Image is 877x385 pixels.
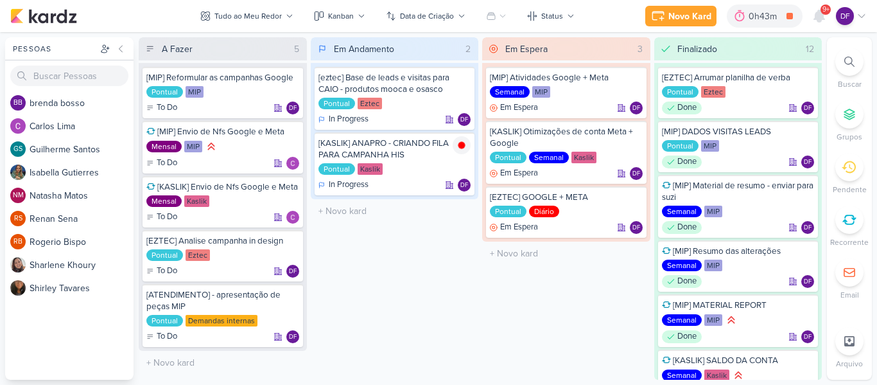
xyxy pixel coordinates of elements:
[662,86,699,98] div: Pontual
[162,42,193,56] div: A Fazer
[10,188,26,203] div: Natasha Matos
[662,260,702,271] div: Semanal
[662,355,815,366] div: [KASLIK] SALDO DA CONTA
[30,166,134,179] div: I s a b e l l a G u t i e r r e s
[804,334,812,341] p: DF
[286,330,299,343] div: Responsável: Diego Freitas
[318,113,369,126] div: In Progress
[146,141,182,152] div: Mensal
[645,6,716,26] button: Novo Kard
[630,167,643,180] div: Responsável: Diego Freitas
[801,275,814,288] div: Responsável: Diego Freitas
[725,314,738,327] div: Prioridade Alta
[801,330,814,343] div: Diego Freitas
[146,86,183,98] div: Pontual
[146,72,299,84] div: [MIP] Reformular as campanhas Google
[490,126,643,149] div: [KASLIK] Otimizações de conta Meta + Google
[334,42,394,56] div: Em Andamento
[662,221,702,234] div: Done
[662,370,702,381] div: Semanal
[836,358,863,370] p: Arquivo
[662,206,702,217] div: Semanal
[13,192,24,199] p: NM
[10,280,26,296] img: Shirley Tavares
[630,167,643,180] div: Diego Freitas
[677,156,697,168] p: Done
[529,152,569,163] div: Semanal
[804,225,812,231] p: DF
[804,159,812,166] p: DF
[318,72,471,95] div: [eztec] Base de leads e visitas para CAIO - produtos mooca e osasco
[318,138,471,161] div: [KASLIK] ANAPRO - CRIANDO FILA PARA CAMPANHA HIS
[490,86,530,98] div: Semanal
[146,126,299,138] div: [MIP] Envio de Nfs Google e Meta
[358,98,382,109] div: Eztec
[157,265,177,278] p: To Do
[318,98,355,109] div: Pontual
[286,265,299,278] div: Responsável: Diego Freitas
[186,315,257,327] div: Demandas internas
[571,152,596,163] div: Kaslik
[801,275,814,288] div: Diego Freitas
[146,289,299,312] div: [ATENDIMENTO] - apresentação de peças MIP
[458,113,471,126] div: Responsável: Diego Freitas
[704,206,722,217] div: MIP
[184,195,209,207] div: Kaslik
[10,234,26,249] div: Rogerio Bispo
[10,257,26,273] img: Sharlene Khoury
[286,330,299,343] div: Diego Freitas
[146,102,177,114] div: To Do
[662,156,702,168] div: Done
[10,95,26,111] div: brenda bosso
[490,72,643,84] div: [MIP] Atividades Google + Meta
[146,235,299,247] div: [EZTEC] Analise campanha in design
[704,260,722,271] div: MIP
[289,269,297,275] p: DF
[830,237,869,248] p: Recorrente
[801,221,814,234] div: Responsável: Diego Freitas
[632,42,648,56] div: 3
[146,195,182,207] div: Mensal
[286,102,299,114] div: Responsável: Diego Freitas
[704,370,729,381] div: Kaslik
[329,179,369,192] p: In Progress
[458,179,471,192] div: Diego Freitas
[837,131,862,143] p: Grupos
[458,113,471,126] div: Diego Freitas
[662,300,815,311] div: [MIP] MATERIAL REPORT
[840,10,850,22] p: DF
[13,100,22,107] p: bb
[157,211,177,224] p: To Do
[836,7,854,25] div: Diego Freitas
[286,211,299,224] div: Responsável: Carlos Lima
[662,72,815,84] div: [EZTEC] Arrumar planilha de verba
[458,179,471,192] div: Responsável: Diego Freitas
[460,183,468,189] p: DF
[358,163,383,175] div: Kaslik
[500,167,538,180] p: Em Espera
[500,102,538,114] p: Em Espera
[30,143,134,156] div: G u i l h e r m e S a n t o s
[677,221,697,234] p: Done
[677,275,697,288] p: Done
[286,157,299,170] div: Responsável: Carlos Lima
[10,211,26,226] div: Renan Sena
[662,314,702,326] div: Semanal
[801,156,814,168] div: Diego Freitas
[460,42,476,56] div: 2
[490,152,526,163] div: Pontual
[662,275,702,288] div: Done
[14,215,22,222] p: RS
[157,157,177,170] p: To Do
[490,221,538,234] div: Em Espera
[704,314,722,326] div: MIP
[485,244,648,263] input: + Novo kard
[677,42,717,56] div: Finalizado
[184,141,202,152] div: MIP
[10,8,77,24] img: kardz.app
[662,140,699,152] div: Pontual
[286,157,299,170] img: Carlos Lima
[286,265,299,278] div: Diego Freitas
[662,180,815,203] div: [MIP] Material de resumo - enviar para suzi
[632,171,640,177] p: DF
